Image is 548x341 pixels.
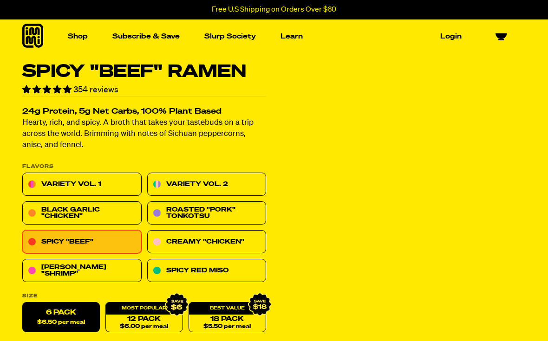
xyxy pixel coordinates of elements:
p: Flavors [22,164,266,169]
a: Spicy Red Miso [147,259,267,283]
a: 12 Pack$6.00 per meal [105,302,183,333]
a: Slurp Society [201,29,260,44]
span: $6.00 per meal [120,324,168,330]
p: Hearty, rich, and spicy. A broth that takes your tastebuds on a trip across the world. Brimming w... [22,118,266,151]
span: $6.50 per meal [37,320,85,326]
a: Spicy "Beef" [22,231,142,254]
a: Learn [277,29,307,44]
a: Shop [64,29,91,44]
span: 354 reviews [73,86,118,94]
span: $5.50 per meal [203,324,251,330]
h2: 24g Protein, 5g Net Carbs, 100% Plant Based [22,108,266,116]
a: Variety Vol. 1 [22,173,142,196]
a: Creamy "Chicken" [147,231,267,254]
a: Roasted "Pork" Tonkotsu [147,202,267,225]
a: [PERSON_NAME] "Shrimp" [22,259,142,283]
a: Variety Vol. 2 [147,173,267,196]
label: Size [22,294,266,299]
a: Subscribe & Save [109,29,183,44]
span: 4.82 stars [22,86,73,94]
h1: Spicy "Beef" Ramen [22,63,266,81]
p: Free U.S Shipping on Orders Over $60 [212,6,336,14]
label: 6 Pack [22,302,100,333]
a: Login [437,29,465,44]
a: Black Garlic "Chicken" [22,202,142,225]
a: 18 Pack$5.50 per meal [189,302,266,333]
nav: Main navigation [64,19,465,53]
